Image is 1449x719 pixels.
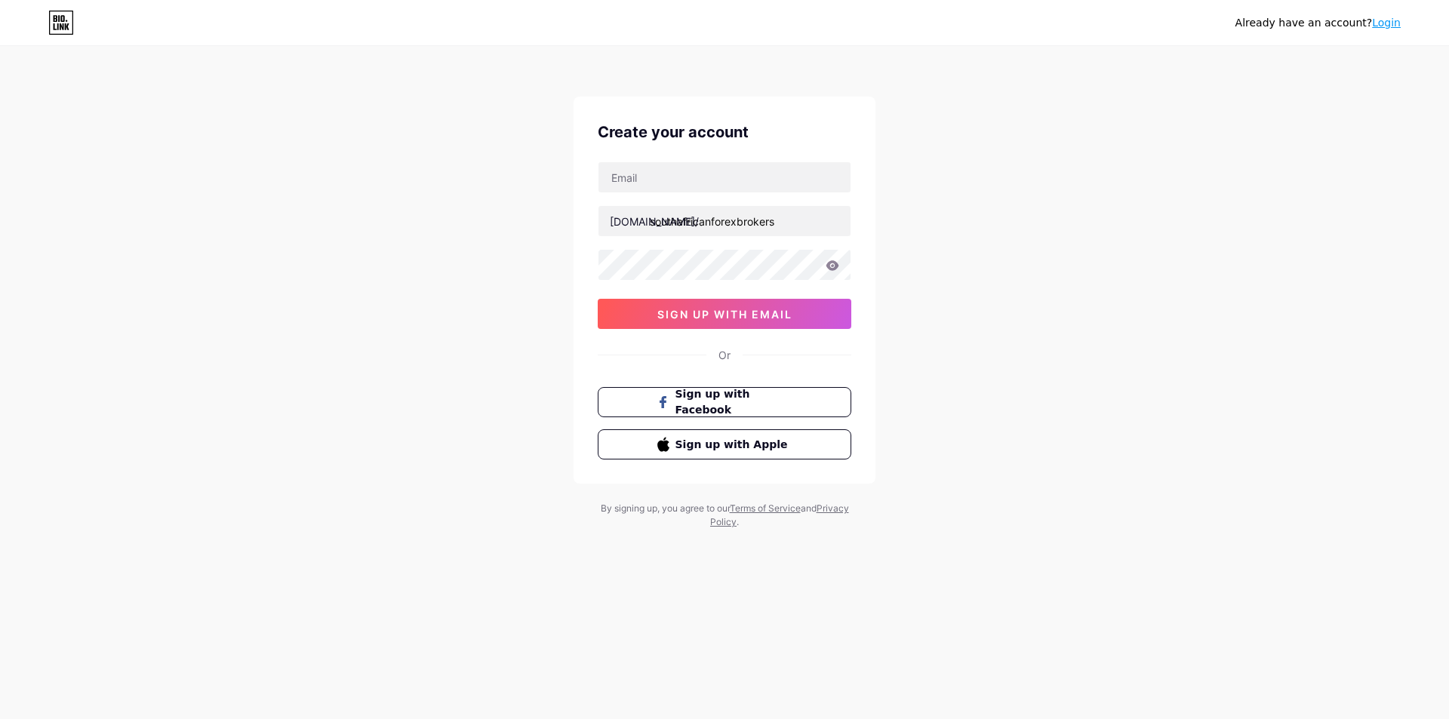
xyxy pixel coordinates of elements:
div: Or [718,347,731,363]
a: Login [1372,17,1401,29]
div: [DOMAIN_NAME]/ [610,214,699,229]
span: Sign up with Apple [675,437,792,453]
div: Create your account [598,121,851,143]
div: Already have an account? [1235,15,1401,31]
input: Email [598,162,851,192]
button: sign up with email [598,299,851,329]
span: sign up with email [657,308,792,321]
span: Sign up with Facebook [675,386,792,418]
button: Sign up with Apple [598,429,851,459]
input: username [598,206,851,236]
div: By signing up, you agree to our and . [596,502,853,529]
a: Terms of Service [730,502,801,514]
button: Sign up with Facebook [598,387,851,417]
